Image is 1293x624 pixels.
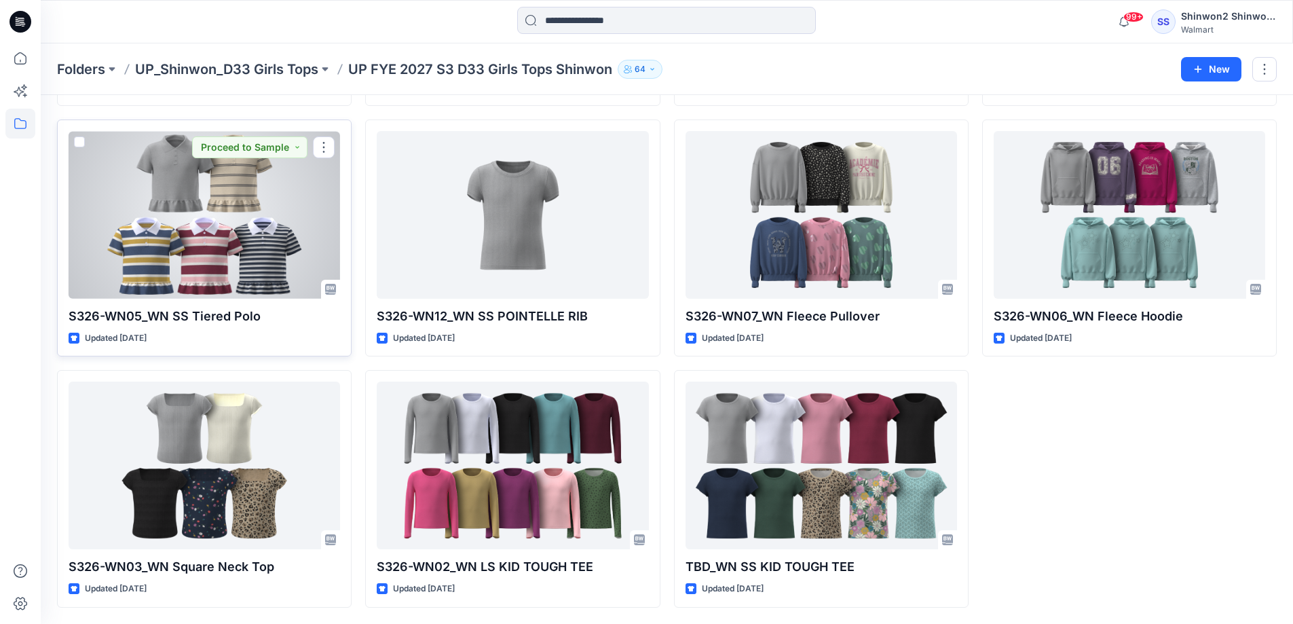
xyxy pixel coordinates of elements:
[69,382,340,549] a: S326-WN03_WN Square Neck Top
[57,60,105,79] a: Folders
[635,62,645,77] p: 64
[69,131,340,299] a: S326-WN05_WN SS Tiered Polo
[69,307,340,326] p: S326-WN05_WN SS Tiered Polo
[377,557,648,576] p: S326-WN02_WN LS KID TOUGH TEE
[1181,57,1241,81] button: New
[686,557,957,576] p: TBD_WN SS KID TOUGH TEE
[85,331,147,346] p: Updated [DATE]
[377,382,648,549] a: S326-WN02_WN LS KID TOUGH TEE
[393,582,455,596] p: Updated [DATE]
[994,131,1265,299] a: S326-WN06_WN Fleece Hoodie
[686,307,957,326] p: S326-WN07_WN Fleece Pullover
[618,60,662,79] button: 64
[393,331,455,346] p: Updated [DATE]
[85,582,147,596] p: Updated [DATE]
[702,582,764,596] p: Updated [DATE]
[1010,331,1072,346] p: Updated [DATE]
[994,307,1265,326] p: S326-WN06_WN Fleece Hoodie
[348,60,612,79] p: UP FYE 2027 S3 D33 Girls Tops Shinwon
[686,131,957,299] a: S326-WN07_WN Fleece Pullover
[1181,8,1276,24] div: Shinwon2 Shinwon2
[1123,12,1144,22] span: 99+
[377,307,648,326] p: S326-WN12_WN SS POINTELLE RIB
[69,557,340,576] p: S326-WN03_WN Square Neck Top
[1151,10,1176,34] div: SS
[135,60,318,79] a: UP_Shinwon_D33 Girls Tops
[377,131,648,299] a: S326-WN12_WN SS POINTELLE RIB
[686,382,957,549] a: TBD_WN SS KID TOUGH TEE
[1181,24,1276,35] div: Walmart
[702,331,764,346] p: Updated [DATE]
